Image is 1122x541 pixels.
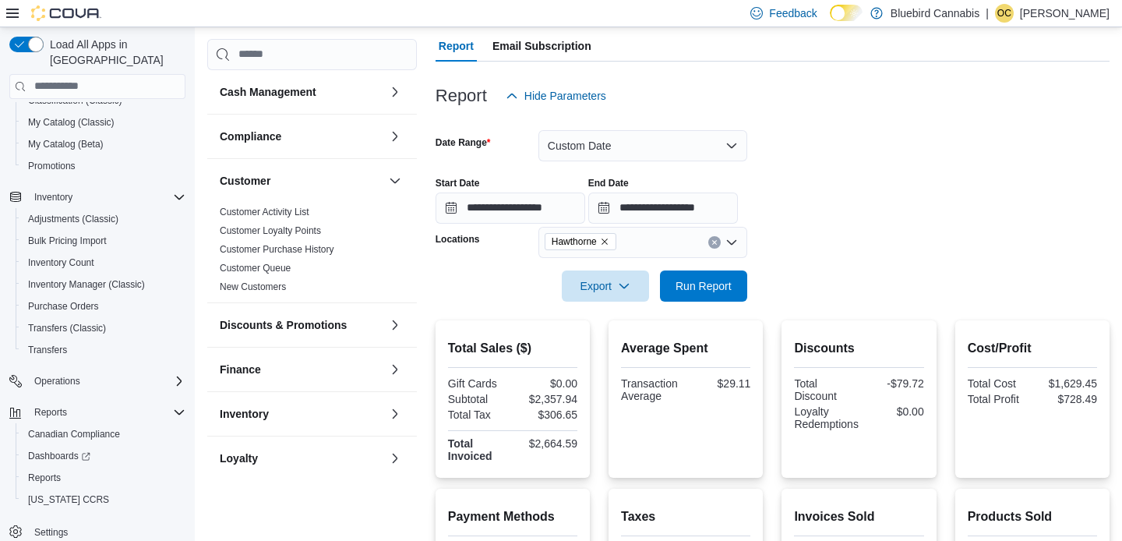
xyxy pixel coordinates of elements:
[830,5,863,21] input: Dark Mode
[34,526,68,539] span: Settings
[968,393,1029,405] div: Total Profit
[986,4,989,23] p: |
[997,4,1011,23] span: OC
[220,362,383,377] button: Finance
[220,129,383,144] button: Compliance
[220,129,281,144] h3: Compliance
[16,467,192,489] button: Reports
[28,256,94,269] span: Inventory Count
[386,316,404,334] button: Discounts & Promotions
[28,372,86,391] button: Operations
[16,155,192,177] button: Promotions
[545,233,616,250] span: Hawthorne
[22,232,185,250] span: Bulk Pricing Import
[571,270,640,302] span: Export
[516,377,577,390] div: $0.00
[386,449,404,468] button: Loyalty
[16,339,192,361] button: Transfers
[28,493,109,506] span: [US_STATE] CCRS
[22,275,185,294] span: Inventory Manager (Classic)
[16,423,192,445] button: Canadian Compliance
[28,472,61,484] span: Reports
[22,319,185,338] span: Transfers (Classic)
[386,360,404,379] button: Finance
[386,405,404,423] button: Inventory
[16,489,192,511] button: [US_STATE] CCRS
[968,339,1097,358] h2: Cost/Profit
[968,507,1097,526] h2: Products Sold
[708,236,721,249] button: Clear input
[28,428,120,440] span: Canadian Compliance
[794,339,923,358] h2: Discounts
[28,300,99,313] span: Purchase Orders
[621,507,750,526] h2: Taxes
[22,447,185,465] span: Dashboards
[220,225,321,236] a: Customer Loyalty Points
[28,188,79,207] button: Inventory
[28,372,185,391] span: Operations
[492,30,591,62] span: Email Subscription
[794,405,859,430] div: Loyalty Redemptions
[448,377,510,390] div: Gift Cards
[621,377,683,402] div: Transaction Average
[516,393,577,405] div: $2,357.94
[660,270,747,302] button: Run Report
[34,191,72,203] span: Inventory
[22,157,82,175] a: Promotions
[22,490,115,509] a: [US_STATE] CCRS
[28,188,185,207] span: Inventory
[28,322,106,334] span: Transfers (Classic)
[436,177,480,189] label: Start Date
[516,408,577,421] div: $306.65
[588,177,629,189] label: End Date
[16,208,192,230] button: Adjustments (Classic)
[22,469,185,487] span: Reports
[600,237,609,246] button: Remove Hawthorne from selection in this group
[794,507,923,526] h2: Invoices Sold
[22,297,105,316] a: Purchase Orders
[220,406,269,422] h3: Inventory
[863,377,924,390] div: -$79.72
[524,88,606,104] span: Hide Parameters
[538,130,747,161] button: Custom Date
[220,243,334,256] span: Customer Purchase History
[436,87,487,105] h3: Report
[220,84,316,100] h3: Cash Management
[220,262,291,274] span: Customer Queue
[28,138,104,150] span: My Catalog (Beta)
[31,5,101,21] img: Cova
[552,234,597,249] span: Hawthorne
[16,317,192,339] button: Transfers (Classic)
[436,233,480,246] label: Locations
[22,210,185,228] span: Adjustments (Classic)
[3,186,192,208] button: Inventory
[220,317,383,333] button: Discounts & Promotions
[16,445,192,467] a: Dashboards
[28,160,76,172] span: Promotions
[22,135,110,154] a: My Catalog (Beta)
[16,133,192,155] button: My Catalog (Beta)
[436,193,585,224] input: Press the down key to open a popover containing a calendar.
[34,375,80,387] span: Operations
[220,206,309,218] span: Customer Activity List
[16,252,192,274] button: Inventory Count
[220,225,321,237] span: Customer Loyalty Points
[995,4,1014,23] div: Olivia Campagna
[28,213,118,225] span: Adjustments (Classic)
[22,275,151,294] a: Inventory Manager (Classic)
[220,451,258,466] h3: Loyalty
[588,193,738,224] input: Press the down key to open a popover containing a calendar.
[16,111,192,133] button: My Catalog (Classic)
[22,341,73,359] a: Transfers
[220,173,383,189] button: Customer
[207,203,417,302] div: Customer
[220,281,286,293] span: New Customers
[16,274,192,295] button: Inventory Manager (Classic)
[28,344,67,356] span: Transfers
[22,469,67,487] a: Reports
[22,135,185,154] span: My Catalog (Beta)
[22,447,97,465] a: Dashboards
[516,437,577,450] div: $2,664.59
[16,295,192,317] button: Purchase Orders
[22,157,185,175] span: Promotions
